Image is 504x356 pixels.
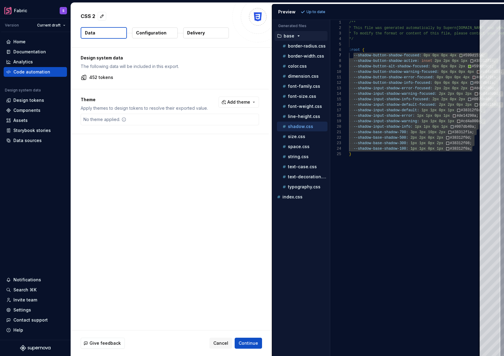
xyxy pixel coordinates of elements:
span: 0px [441,53,448,58]
p: text-decoration.css [288,174,327,179]
span: #007db40a [454,125,474,129]
span: --shadow-base-shadow-700: [353,130,408,134]
span: 1px [443,114,450,118]
span: 2px [437,136,443,140]
button: Notifications [4,275,67,285]
span: #599d15cc [472,64,492,69]
button: shadow.css [277,123,327,130]
div: 2 [330,25,341,31]
a: Code automation [4,67,67,77]
div: 22 [330,135,341,141]
span: 0px [445,75,452,80]
span: 0px [432,125,439,129]
span: #38312f0a [450,147,470,151]
span: :root [349,48,360,52]
a: Invite team [4,295,67,305]
span: 4px [450,53,457,58]
button: Data [81,27,127,39]
span: 1px [448,119,454,123]
span: 3px [410,130,417,134]
button: border-width.css [277,53,327,59]
div: 7 [330,53,341,58]
span: 1px [423,125,430,129]
span: 2px [448,92,454,96]
span: 2px [461,86,467,91]
p: 452 tokens [89,74,113,80]
button: index.css [275,194,327,200]
span: 0px [452,86,459,91]
p: border-width.css [288,54,324,59]
div: 20 [330,124,341,130]
div: Fabric [14,8,27,14]
div: Invite team [13,297,37,303]
button: Continue [235,338,262,349]
span: 0px [454,75,461,80]
span: inset [421,59,432,63]
div: 6 [330,47,341,53]
p: Up to date [306,9,325,14]
span: 1px [419,147,426,151]
span: #de14290a [456,114,476,118]
div: 14 [330,91,341,97]
span: 0px [443,81,450,85]
span: --shadow-input-shadow-info: [353,125,412,129]
p: border-radius.css [288,44,326,48]
span: 1px [410,147,417,151]
span: 0px [452,81,459,85]
button: line-height.css [277,113,327,120]
span: #cd4a000a [461,119,481,123]
button: Cancel [209,338,232,349]
div: Search ⌘K [13,287,37,293]
span: 0px [434,114,441,118]
span: 2px [432,97,439,101]
div: 1 [330,20,341,25]
span: --shadow-button-shadow-warning-focused: [353,70,439,74]
p: font-size.css [288,94,316,99]
div: Design system data [5,88,41,93]
span: 2px [439,92,446,96]
a: Home [4,37,67,47]
div: 10 [330,69,341,75]
a: Design tokens [4,95,67,105]
p: base [284,34,294,38]
span: #007db40d [472,97,492,101]
p: space.css [288,144,310,149]
button: text-case.css [277,163,327,170]
div: Assets [13,117,28,123]
span: 2px [437,141,443,145]
p: size.css [288,134,305,139]
span: 1px [430,108,437,112]
button: color.css [277,63,327,69]
span: 1px [421,108,428,112]
span: 4px [467,70,474,74]
div: Storybook stories [13,127,51,133]
button: dimension.css [277,73,327,80]
span: 2px [459,97,465,101]
span: #38312f1a [474,59,494,63]
span: 1px [419,141,426,145]
button: Delivery [183,27,229,38]
img: c7366ddb-57e7-475b-985e-4c6ffe1fea0f.png [4,7,12,14]
a: Assets [4,116,67,125]
div: Components [13,107,40,113]
div: 23 [330,141,341,146]
span: --shadow-input-shadow-default: [353,108,419,112]
div: 16 [330,102,341,108]
p: dimension.css [288,74,319,79]
span: 0px [428,136,435,140]
p: line-height.css [288,114,320,119]
span: --shadow-button-alt-shadow-focused: [353,64,430,69]
div: Notifications [13,277,41,283]
p: typography.css [288,184,320,189]
p: index.css [282,194,303,199]
div: 24 [330,146,341,151]
span: --shadow-input-shadow-warning-focused: [353,92,437,96]
button: base [275,33,327,39]
span: Add theme [227,99,250,105]
p: string.css [288,154,309,159]
span: 0px [441,64,448,69]
span: 1px [415,125,422,129]
span: 2px [443,59,450,63]
div: Data sources [13,137,42,144]
span: 1px [437,147,443,151]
